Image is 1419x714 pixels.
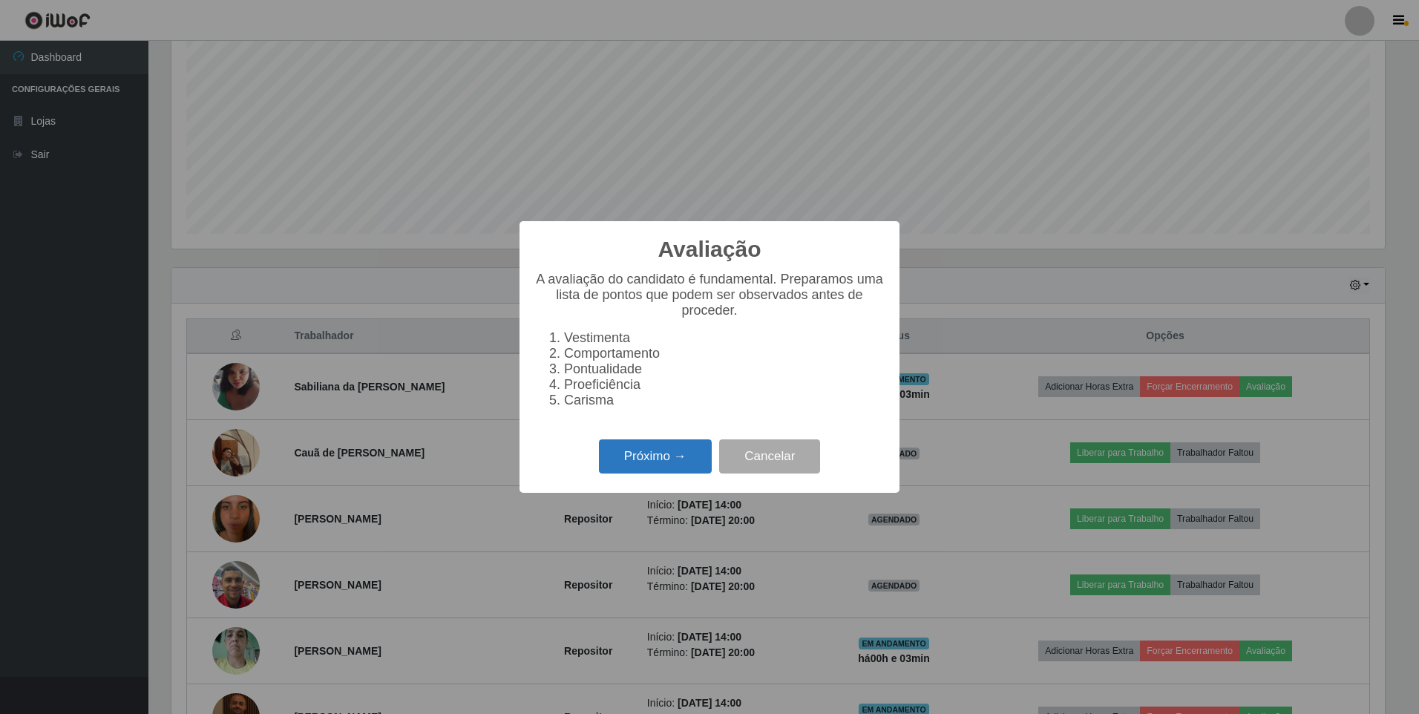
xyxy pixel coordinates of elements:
li: Pontualidade [564,361,885,377]
li: Vestimenta [564,330,885,346]
li: Comportamento [564,346,885,361]
button: Próximo → [599,439,712,474]
p: A avaliação do candidato é fundamental. Preparamos uma lista de pontos que podem ser observados a... [534,272,885,318]
li: Proeficiência [564,377,885,393]
h2: Avaliação [658,236,761,263]
li: Carisma [564,393,885,408]
button: Cancelar [719,439,820,474]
